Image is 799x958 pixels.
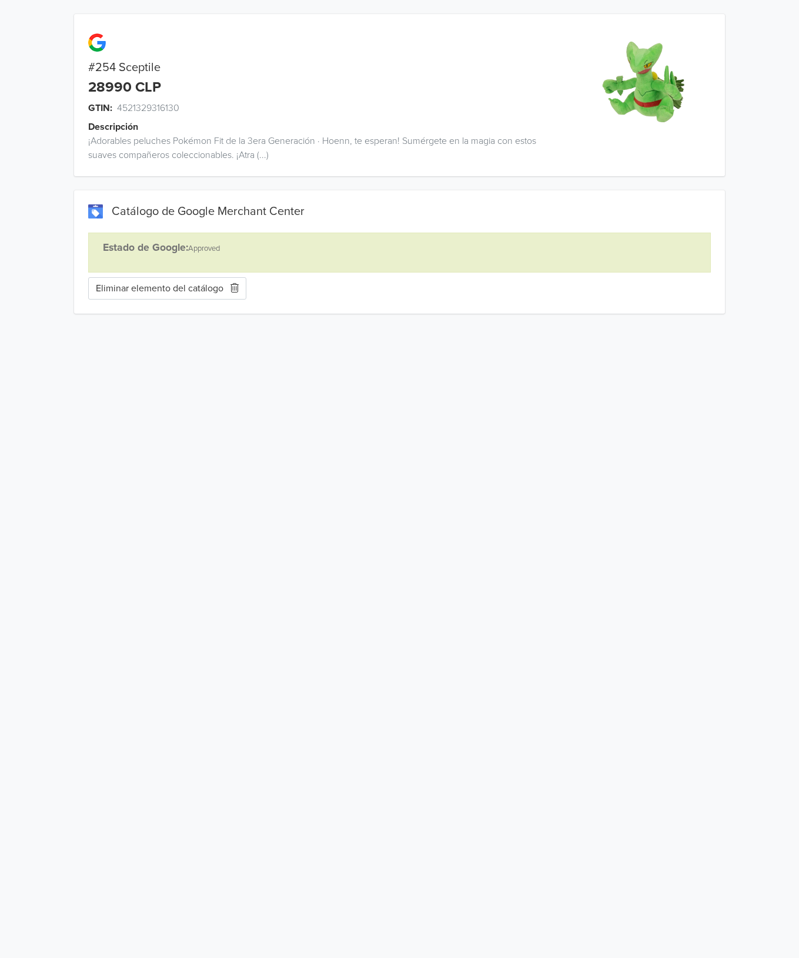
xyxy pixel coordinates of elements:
[74,134,563,162] div: ¡Adorables peluches Pokémon Fit de la 3era Generación · Hoenn, te esperan! Sumérgete en la magia ...
[103,241,188,254] b: Estado de Google:
[103,240,696,256] p: Approved
[117,101,179,115] span: 4521329316130
[88,101,112,115] span: GTIN:
[88,277,246,300] button: Eliminar elemento del catálogo
[599,38,688,126] img: product_image
[88,79,161,96] div: 28990 CLP
[88,120,577,134] div: Descripción
[74,60,563,75] div: #254 Sceptile
[88,204,711,219] div: Catálogo de Google Merchant Center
